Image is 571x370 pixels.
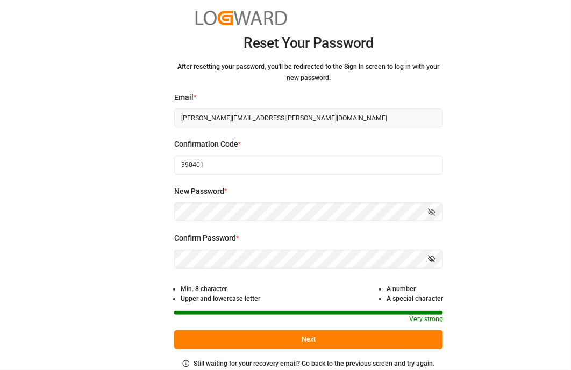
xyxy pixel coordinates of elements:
[194,360,434,367] small: Still waiting for your recovery email? Go back to the previous screen and try again.
[174,139,238,150] span: Confirmation Code
[177,63,439,82] small: After resetting your password, you'll be redirected to the Sign In screen to log in with your new...
[409,315,443,326] p: Very strong
[174,108,443,127] input: Enter your email
[174,186,224,197] span: New Password
[174,92,194,103] span: Email
[174,156,443,175] input: Enter the 6 digit code sent to your registered email address
[174,330,443,349] button: Next
[196,11,287,25] img: Logward_new_orange.png
[387,285,416,293] small: A number
[181,295,260,302] small: Upper and lowercase letter
[174,233,236,244] span: Confirm Password
[387,295,443,302] small: A special character
[174,26,443,61] h2: Reset Your Password
[181,284,260,294] li: Min. 8 character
